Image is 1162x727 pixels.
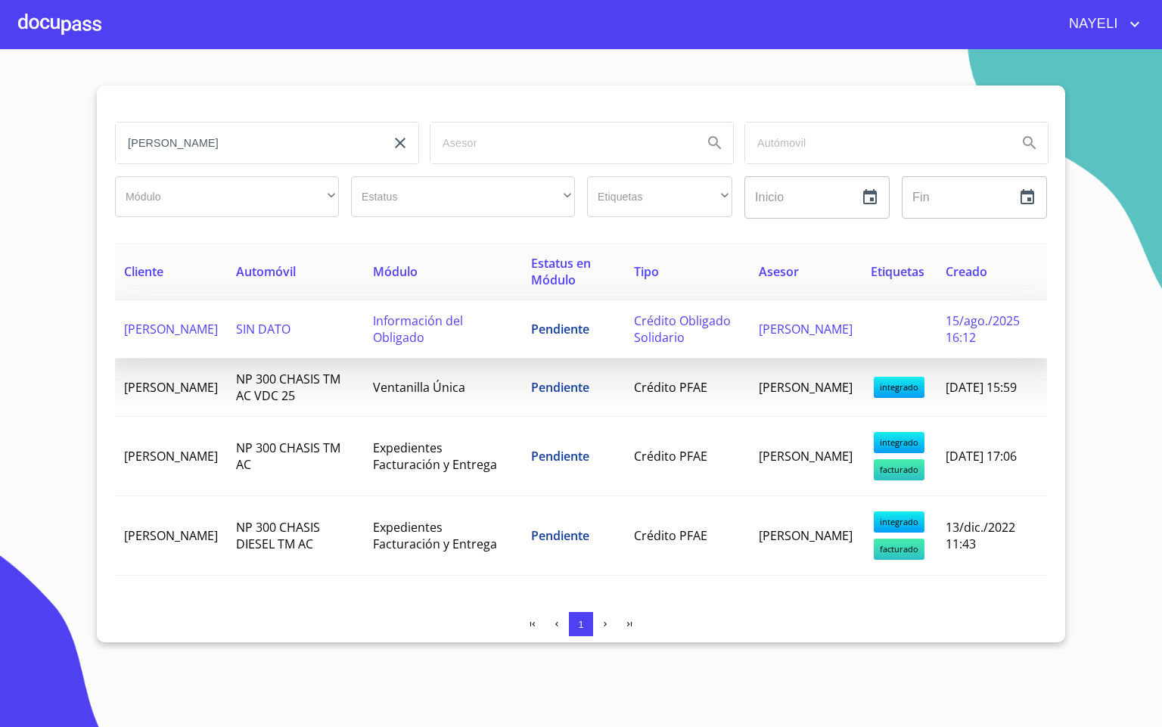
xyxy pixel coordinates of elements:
[578,619,583,630] span: 1
[874,377,924,398] span: integrado
[124,321,218,337] span: [PERSON_NAME]
[373,379,465,396] span: Ventanilla Única
[430,123,691,163] input: search
[236,263,296,280] span: Automóvil
[531,379,589,396] span: Pendiente
[871,263,924,280] span: Etiquetas
[115,176,339,217] div: ​
[634,263,659,280] span: Tipo
[759,448,853,464] span: [PERSON_NAME]
[946,379,1017,396] span: [DATE] 15:59
[124,448,218,464] span: [PERSON_NAME]
[373,440,497,473] span: Expedientes Facturación y Entrega
[116,123,376,163] input: search
[373,263,418,280] span: Módulo
[946,448,1017,464] span: [DATE] 17:06
[373,519,497,552] span: Expedientes Facturación y Entrega
[745,123,1005,163] input: search
[1011,125,1048,161] button: Search
[946,519,1015,552] span: 13/dic./2022 11:43
[946,312,1020,346] span: 15/ago./2025 16:12
[124,527,218,544] span: [PERSON_NAME]
[531,255,591,288] span: Estatus en Módulo
[531,321,589,337] span: Pendiente
[531,527,589,544] span: Pendiente
[1058,12,1126,36] span: NAYELI
[946,263,987,280] span: Creado
[874,511,924,533] span: integrado
[236,519,320,552] span: NP 300 CHASIS DIESEL TM AC
[759,321,853,337] span: [PERSON_NAME]
[236,440,340,473] span: NP 300 CHASIS TM AC
[236,371,340,404] span: NP 300 CHASIS TM AC VDC 25
[759,263,799,280] span: Asesor
[382,125,418,161] button: clear input
[373,312,463,346] span: Información del Obligado
[634,312,731,346] span: Crédito Obligado Solidario
[759,379,853,396] span: [PERSON_NAME]
[236,321,290,337] span: SIN DATO
[569,612,593,636] button: 1
[634,527,707,544] span: Crédito PFAE
[874,539,924,560] span: facturado
[874,432,924,453] span: integrado
[124,263,163,280] span: Cliente
[634,379,707,396] span: Crédito PFAE
[531,448,589,464] span: Pendiente
[587,176,732,217] div: ​
[634,448,707,464] span: Crédito PFAE
[1058,12,1144,36] button: account of current user
[124,379,218,396] span: [PERSON_NAME]
[759,527,853,544] span: [PERSON_NAME]
[874,459,924,480] span: facturado
[351,176,575,217] div: ​
[697,125,733,161] button: Search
